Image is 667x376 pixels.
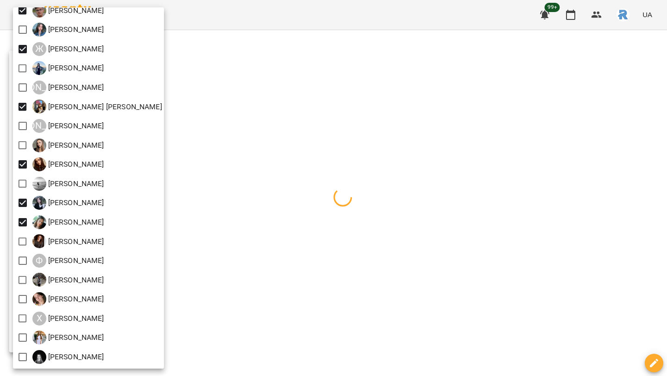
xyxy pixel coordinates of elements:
p: [PERSON_NAME] [46,82,104,93]
img: Л [32,138,46,152]
a: К [PERSON_NAME] [32,61,104,75]
p: [PERSON_NAME] [46,332,104,343]
img: Ч [32,331,46,345]
img: Ш [32,350,46,364]
div: Шкуратенюк Яна Русланівна [32,350,104,364]
div: Ж [32,42,46,56]
div: Сікора Марія Юріївна [32,196,104,210]
a: Л [PERSON_NAME] [32,138,104,152]
p: [PERSON_NAME] [46,294,104,305]
a: Х [PERSON_NAME] [32,312,104,326]
div: Христенко Аліна Валеріївна [32,312,104,326]
img: Т [32,234,46,248]
div: [PERSON_NAME] [32,119,46,133]
div: Кліментьєва Євгенія Дмитрівна [32,81,104,94]
a: Н [PERSON_NAME] [32,157,104,171]
p: [PERSON_NAME] [46,44,104,55]
p: [PERSON_NAME] [46,120,104,132]
p: [PERSON_NAME] [46,351,104,363]
p: [PERSON_NAME] [46,63,104,74]
a: С [PERSON_NAME] [32,196,104,210]
p: [PERSON_NAME] [46,197,104,208]
div: Х [32,312,46,326]
p: [PERSON_NAME] [46,275,104,286]
a: Ф [PERSON_NAME] [32,273,104,287]
p: [PERSON_NAME] [46,178,104,189]
p: [PERSON_NAME] [46,236,104,247]
div: Карпенко Єлизавета Володимирівна [32,61,104,75]
div: Головко Павло Романович [32,4,104,18]
a: [PERSON_NAME] [PERSON_NAME] [32,81,104,94]
div: Ф [32,254,46,268]
div: Футала Марʼяна Романівна [32,273,104,287]
div: Жданова Дарʼя Романівна [32,42,104,56]
p: [PERSON_NAME] [46,313,104,324]
img: Х [32,292,46,306]
p: [PERSON_NAME] [46,5,104,16]
p: [PERSON_NAME] [46,255,104,266]
div: Ксьоншкевич Анастасія Олександрівна [32,100,162,113]
p: [PERSON_NAME] [46,140,104,151]
a: С [PERSON_NAME] [32,177,104,191]
a: Ч [PERSON_NAME] [32,331,104,345]
div: Самойленко Анастасія Романівна [32,177,104,191]
div: Гомон Єлизавета Юріївна [32,23,104,37]
div: [PERSON_NAME] [32,81,46,94]
a: К [PERSON_NAME] [PERSON_NAME] [32,100,162,113]
p: [PERSON_NAME] [46,217,104,228]
img: К [32,61,46,75]
div: Лаврусенко Дарʼя Іванівна [32,119,104,133]
div: Харченко Євгенія Володимирівна [32,292,104,306]
p: [PERSON_NAME] [46,24,104,35]
p: [PERSON_NAME] [46,159,104,170]
div: Ткачук Дарія Сергіївна [32,234,104,248]
div: Федосюк Софія Геннадіївна [32,254,104,268]
p: [PERSON_NAME] [PERSON_NAME] [46,101,162,113]
img: Г [32,23,46,37]
img: С [32,196,46,210]
a: [PERSON_NAME] [PERSON_NAME] [32,119,104,133]
img: С [32,177,46,191]
img: Т [32,215,46,229]
img: К [32,100,46,113]
a: Т [PERSON_NAME] [32,234,104,248]
a: Т [PERSON_NAME] [32,215,104,229]
img: Н [32,157,46,171]
div: Тарасенко Дарина Вікторівна [32,215,104,229]
a: Г [PERSON_NAME] [32,23,104,37]
a: Ж [PERSON_NAME] [32,42,104,56]
a: Ш [PERSON_NAME] [32,350,104,364]
img: Ф [32,273,46,287]
a: Г [PERSON_NAME] [32,4,104,18]
img: Г [32,4,46,18]
a: Ф [PERSON_NAME] [32,254,104,268]
a: Х [PERSON_NAME] [32,292,104,306]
